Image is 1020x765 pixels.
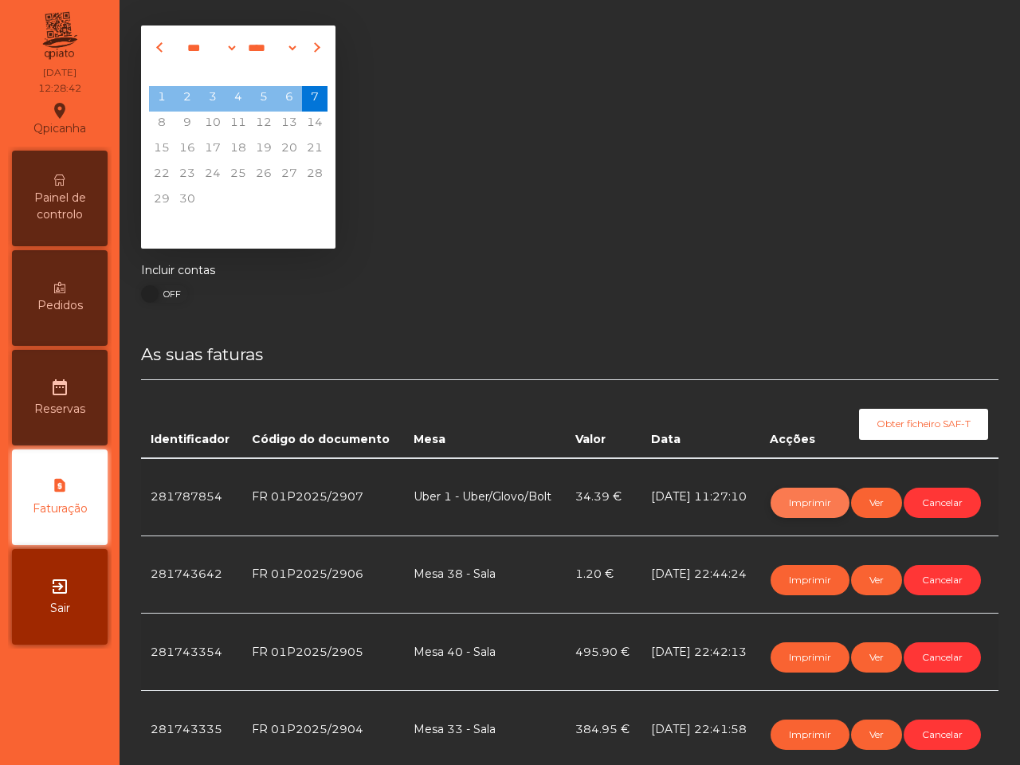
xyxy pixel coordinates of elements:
button: Ver [851,642,902,673]
span: 7 [302,86,328,112]
td: Mesa 40 - Sala [404,614,566,691]
td: 281787854 [141,458,242,536]
span: 28 [302,163,328,188]
div: Fr [251,61,277,86]
div: Wednesday, September 17, 2025 [200,137,226,163]
td: 495.90 € [566,614,641,691]
span: Painel de controlo [16,190,104,223]
span: 4 [226,86,251,112]
i: exit_to_app [50,577,69,596]
div: Monday, September 22, 2025 [149,163,175,188]
div: Monday, September 15, 2025 [149,137,175,163]
span: 12 [251,112,277,137]
div: Wednesday, September 10, 2025 [200,112,226,137]
td: 1.20 € [566,535,641,613]
div: Wednesday, September 3, 2025 [200,86,226,112]
span: Pedidos [37,297,83,314]
div: Mo [149,61,175,86]
span: 14 [302,112,328,137]
div: Saturday, September 27, 2025 [277,163,302,188]
select: Select month [178,36,238,60]
div: Sunday, October 5, 2025 [302,188,328,214]
span: 10 [200,112,226,137]
div: Thursday, September 11, 2025 [226,112,251,137]
div: Thursday, September 4, 2025 [226,86,251,112]
td: 34.39 € [566,458,641,536]
div: Thursday, October 9, 2025 [226,214,251,239]
th: Valor [566,380,641,458]
button: Imprimir [771,720,849,750]
button: Ver [851,720,902,750]
div: Sunday, October 12, 2025 [302,214,328,239]
select: Select year [238,36,299,60]
button: Obter ficheiro SAF-T [859,409,988,439]
label: Incluir contas [141,262,215,279]
div: Tuesday, September 16, 2025 [175,137,200,163]
div: Wednesday, October 8, 2025 [200,214,226,239]
div: Saturday, September 20, 2025 [277,137,302,163]
i: request_page [50,477,69,496]
div: Saturday, September 6, 2025 [277,86,302,112]
span: 5 [251,86,277,112]
div: Monday, September 29, 2025 [149,188,175,214]
th: Data [641,380,760,458]
div: Saturday, September 13, 2025 [277,112,302,137]
span: 16 [175,137,200,163]
span: 15 [149,137,175,163]
img: qpiato [40,8,79,64]
button: Cancelar [904,565,981,595]
div: Tuesday, September 23, 2025 [175,163,200,188]
div: 12:28:42 [38,81,81,96]
div: Monday, September 1, 2025 [149,86,175,112]
span: 29 [149,188,175,214]
div: Thursday, September 18, 2025 [226,137,251,163]
div: Saturday, October 4, 2025 [277,188,302,214]
span: 2 [175,86,200,112]
button: Next month [307,35,324,61]
td: 281743354 [141,614,242,691]
div: Sunday, September 14, 2025 [302,112,328,137]
button: Ver [851,488,902,518]
td: FR 01P2025/2906 [242,535,404,613]
th: Código do documento [242,380,404,458]
h4: As suas faturas [141,343,998,367]
div: Friday, October 3, 2025 [251,188,277,214]
div: Friday, September 19, 2025 [251,137,277,163]
td: Uber 1 - Uber/Glovo/Bolt [404,458,566,536]
div: Tuesday, September 9, 2025 [175,112,200,137]
span: 27 [277,163,302,188]
button: Imprimir [771,565,849,595]
span: Sair [50,600,70,617]
div: Su [302,61,328,86]
button: Cancelar [904,488,981,518]
th: Mesa [404,380,566,458]
div: Qpicanha [33,99,86,139]
td: 281743642 [141,535,242,613]
td: Mesa 38 - Sala [404,535,566,613]
button: Imprimir [771,642,849,673]
td: [DATE] 22:44:24 [641,535,760,613]
div: Wednesday, September 24, 2025 [200,163,226,188]
div: Friday, September 12, 2025 [251,112,277,137]
span: OFF [150,285,190,303]
i: date_range [50,378,69,397]
button: Cancelar [904,642,981,673]
div: Monday, October 6, 2025 [149,214,175,239]
td: FR 01P2025/2907 [242,458,404,536]
div: Tu [175,61,200,86]
span: 20 [277,137,302,163]
button: Cancelar [904,720,981,750]
th: Identificador [141,380,242,458]
div: Monday, September 8, 2025 [149,112,175,137]
span: 24 [200,163,226,188]
div: Sunday, September 28, 2025 [302,163,328,188]
span: 3 [200,86,226,112]
div: Friday, October 10, 2025 [251,214,277,239]
div: [DATE] [43,65,76,80]
span: 1 [149,86,175,112]
div: Thursday, September 25, 2025 [226,163,251,188]
div: Saturday, October 11, 2025 [277,214,302,239]
span: 13 [277,112,302,137]
button: Ver [851,565,902,595]
div: Thursday, October 2, 2025 [226,188,251,214]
